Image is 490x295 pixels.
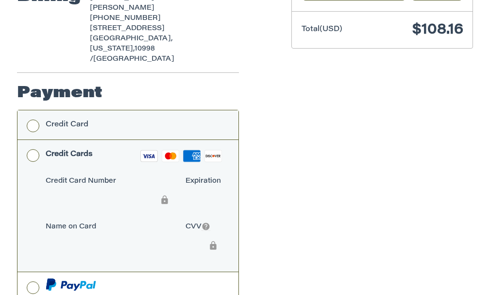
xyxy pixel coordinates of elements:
div: Credit Cards [46,146,93,162]
span: [PERSON_NAME] [90,5,154,12]
span: [US_STATE], [90,46,135,52]
span: Total (USD) [302,26,342,33]
span: $108.16 [412,23,463,37]
span: [GEOGRAPHIC_DATA], [90,35,173,42]
label: Name on Card [46,222,176,232]
span: [GEOGRAPHIC_DATA] [93,56,174,63]
span: [STREET_ADDRESS] [90,25,165,32]
iframe: paypal_card_cvv_field [183,235,222,262]
iframe: paypal_card_name_field [43,235,173,262]
label: Expiration [186,176,225,187]
label: Credit Card Number [46,176,176,187]
span: [PHONE_NUMBER] [90,15,161,22]
iframe: paypal_card_expiry_field [183,189,222,216]
h2: Payment [17,84,102,103]
img: PayPal icon [46,278,96,291]
iframe: paypal_card_number_field [43,189,173,216]
label: CVV [186,222,225,232]
div: Credit Card [46,117,88,133]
